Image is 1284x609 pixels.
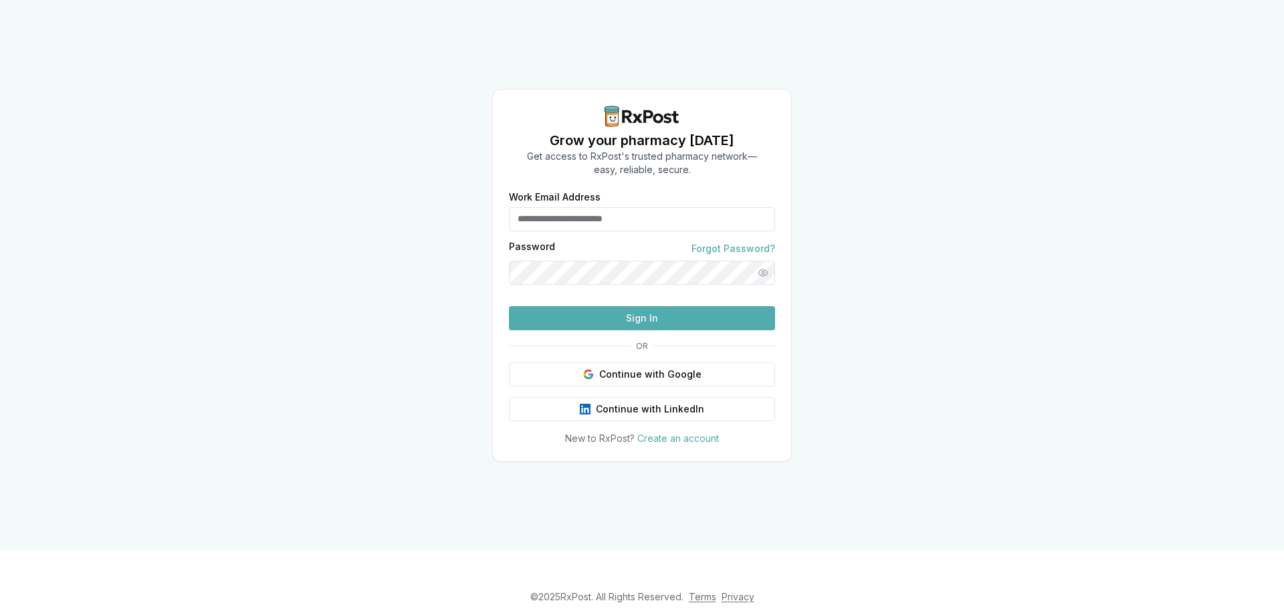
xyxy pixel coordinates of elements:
h1: Grow your pharmacy [DATE] [527,131,757,150]
button: Sign In [509,306,775,330]
button: Show password [751,261,775,285]
img: LinkedIn [580,404,591,414]
label: Password [509,242,555,255]
label: Work Email Address [509,193,775,202]
a: Privacy [722,591,754,602]
a: Terms [689,591,716,602]
p: Get access to RxPost's trusted pharmacy network— easy, reliable, secure. [527,150,757,176]
button: Continue with LinkedIn [509,397,775,421]
span: New to RxPost? [565,433,635,444]
button: Continue with Google [509,362,775,386]
img: RxPost Logo [599,106,685,127]
span: OR [631,341,653,352]
img: Google [583,369,594,380]
a: Forgot Password? [691,242,775,255]
a: Create an account [637,433,719,444]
